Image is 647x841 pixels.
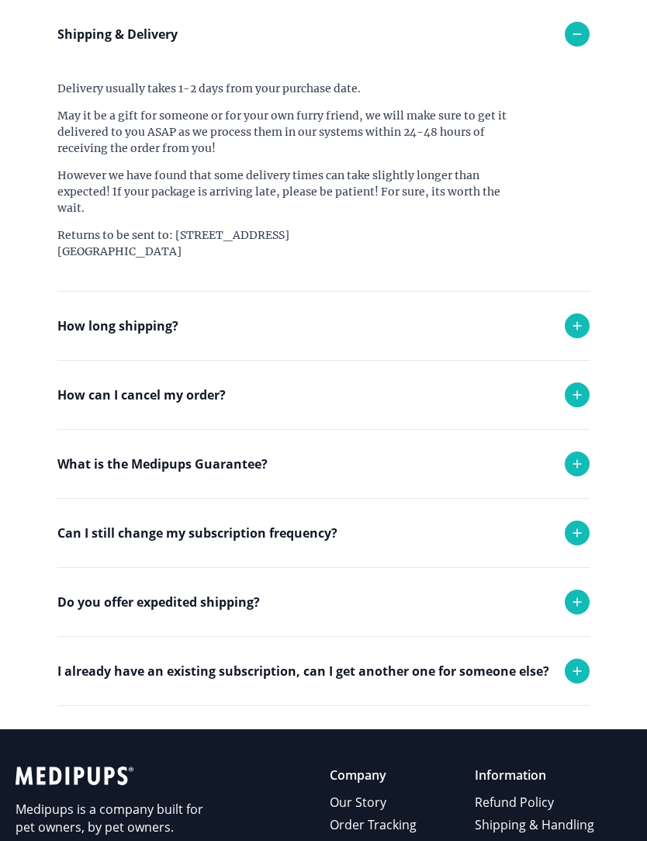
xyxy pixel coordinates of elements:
[57,593,260,611] p: Do you offer expedited shipping?
[330,791,419,814] a: Our Story
[57,662,549,680] p: I already have an existing subscription, can I get another one for someone else?
[57,567,523,627] div: Yes you can. Simply reach out to support and we will adjust your monthly deliveries!
[475,767,597,784] p: Information
[57,81,523,97] p: Delivery usually takes 1-2 days from your purchase date.
[57,429,523,538] div: Any refund request and cancellation are subject to approval and turn around time is 24-48 hours. ...
[57,108,523,157] p: May it be a gift for someone or for your own furry friend, we will make sure to get it delivered ...
[330,767,419,784] p: Company
[57,317,178,335] p: How long shipping?
[57,636,523,696] div: Yes we do! Please reach out to support and we will try to accommodate any request.
[57,524,337,542] p: Can I still change my subscription frequency?
[57,498,523,590] div: If you received the wrong product or your product was damaged in transit, we will replace it with...
[330,814,419,836] a: Order Tracking
[57,455,268,473] p: What is the Medipups Guarantee?
[57,25,178,43] p: Shipping & Delivery
[475,791,597,814] a: Refund Policy
[57,386,226,404] p: How can I cancel my order?
[57,705,523,781] div: Absolutely! Simply place the order and use the shipping address of the person who will receive th...
[475,814,597,836] a: Shipping & Handling
[57,360,523,420] div: Each order takes 1-2 business days to be delivered.
[57,168,523,216] p: However we have found that some delivery times can take slightly longer than expected! If your pa...
[16,801,217,836] p: Medipups is a company built for pet owners, by pet owners.
[57,227,523,260] p: Returns to be sent to: [STREET_ADDRESS] [GEOGRAPHIC_DATA]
